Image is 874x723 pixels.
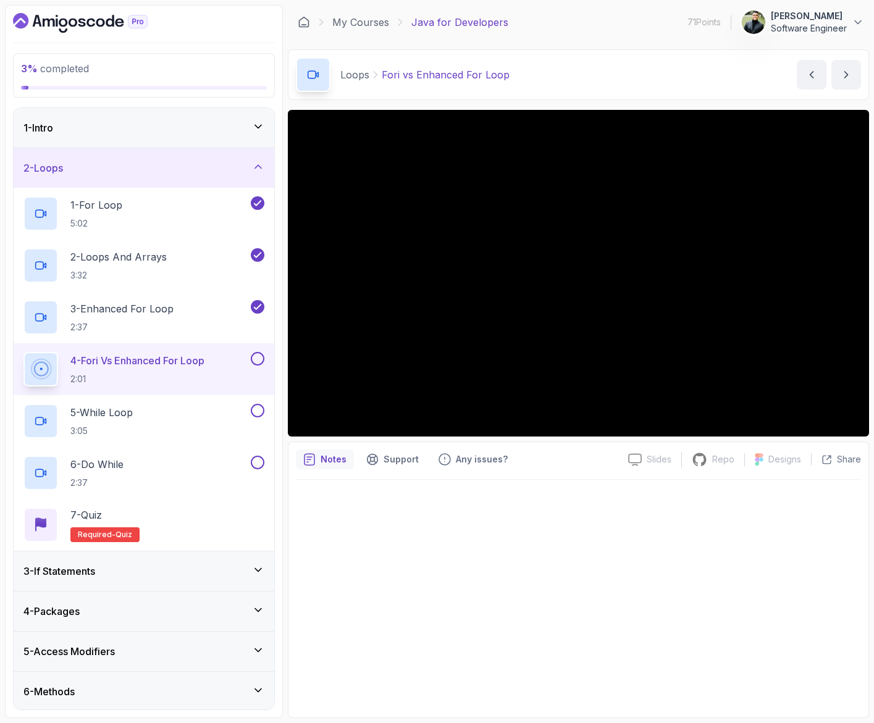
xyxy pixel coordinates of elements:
p: 3:05 [70,425,133,437]
button: notes button [296,449,354,469]
p: Loops [340,67,369,82]
button: Feedback button [431,449,515,469]
p: Notes [321,453,347,466]
p: 5 - While Loop [70,405,133,420]
p: Fori vs Enhanced For Loop [382,67,510,82]
h3: 4 - Packages [23,604,80,619]
p: Slides [647,453,671,466]
iframe: 4 - For i vs Enhanced For Loop [288,110,869,437]
p: Software Engineer [771,22,847,35]
span: Required- [78,530,116,540]
p: 5:02 [70,217,122,230]
h3: 6 - Methods [23,684,75,699]
h3: 3 - If Statements [23,564,95,579]
p: 2 - Loops And Arrays [70,249,167,264]
p: 3:32 [70,269,167,282]
p: 2:01 [70,373,204,385]
span: completed [21,62,89,75]
h3: 5 - Access Modifiers [23,644,115,659]
iframe: chat widget [822,674,862,711]
button: Support button [359,449,426,469]
p: Support [384,453,419,466]
p: Share [837,453,861,466]
p: 2:37 [70,321,174,333]
button: Share [811,453,861,466]
a: My Courses [332,15,389,30]
button: 1-Intro [14,108,274,148]
button: next content [831,60,861,90]
button: 5-While Loop3:05 [23,404,264,438]
p: 7 - Quiz [70,508,102,522]
a: Dashboard [298,16,310,28]
img: user profile image [742,10,765,34]
h3: 1 - Intro [23,120,53,135]
button: 4-Packages [14,591,274,631]
button: 2-Loops And Arrays3:32 [23,248,264,283]
button: 6-Methods [14,672,274,711]
button: user profile image[PERSON_NAME]Software Engineer [741,10,864,35]
button: 5-Access Modifiers [14,632,274,671]
p: Any issues? [456,453,508,466]
span: 3 % [21,62,38,75]
h3: 2 - Loops [23,161,63,175]
button: 6-Do While2:37 [23,456,264,490]
button: 3-If Statements [14,551,274,591]
p: 6 - Do While [70,457,124,472]
button: 1-For Loop5:02 [23,196,264,231]
p: 4 - Fori vs Enhanced For Loop [70,353,204,368]
button: previous content [797,60,826,90]
button: 7-QuizRequired-quiz [23,508,264,542]
p: Java for Developers [411,15,508,30]
a: Dashboard [13,13,176,33]
button: 2-Loops [14,148,274,188]
span: quiz [116,530,132,540]
button: 3-Enhanced For Loop2:37 [23,300,264,335]
p: Repo [712,453,734,466]
p: Designs [768,453,801,466]
p: 3 - Enhanced For Loop [70,301,174,316]
p: 71 Points [687,16,721,28]
p: 2:37 [70,477,124,489]
p: 1 - For Loop [70,198,122,212]
p: [PERSON_NAME] [771,10,847,22]
button: 4-Fori vs Enhanced For Loop2:01 [23,352,264,387]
